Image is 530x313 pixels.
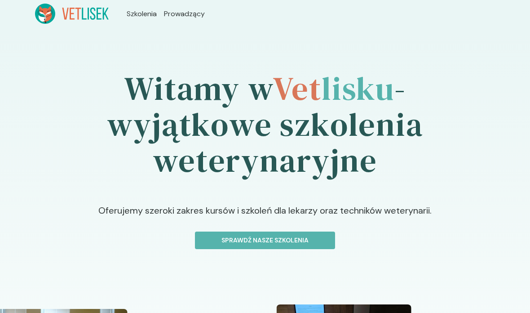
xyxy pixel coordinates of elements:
[35,45,495,204] h1: Witamy w - wyjątkowe szkolenia weterynaryjne
[322,66,394,111] span: lisku
[127,9,157,19] a: Szkolenia
[195,232,335,249] button: Sprawdź nasze szkolenia
[88,204,442,232] p: Oferujemy szeroki zakres kursów i szkoleń dla lekarzy oraz techników weterynarii.
[164,9,205,19] a: Prowadzący
[203,236,327,245] p: Sprawdź nasze szkolenia
[273,66,322,111] span: Vet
